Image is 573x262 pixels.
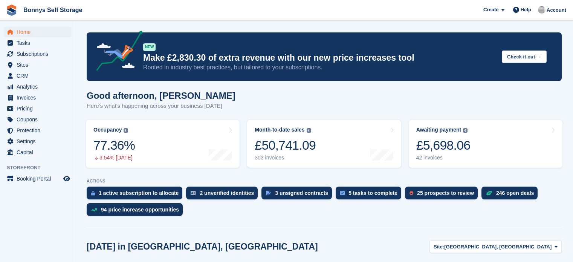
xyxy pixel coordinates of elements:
span: Home [17,27,62,37]
a: 5 tasks to complete [336,187,405,203]
p: Rooted in industry best practices, but tailored to your subscriptions. [143,63,496,72]
h2: [DATE] in [GEOGRAPHIC_DATA], [GEOGRAPHIC_DATA] [87,242,318,252]
img: icon-info-grey-7440780725fd019a000dd9b08b2336e03edf1995a4989e88bcd33f0948082b44.svg [124,128,128,133]
div: Month-to-date sales [255,127,304,133]
button: Site: [GEOGRAPHIC_DATA], [GEOGRAPHIC_DATA] [429,241,562,253]
div: 77.36% [93,138,135,153]
div: 5 tasks to complete [348,190,397,196]
span: Invoices [17,92,62,103]
span: Protection [17,125,62,136]
div: 3.54% [DATE] [93,155,135,161]
img: active_subscription_to_allocate_icon-d502201f5373d7db506a760aba3b589e785aa758c864c3986d89f69b8ff3... [91,191,95,196]
span: Analytics [17,81,62,92]
a: menu [4,147,71,158]
a: menu [4,125,71,136]
span: Settings [17,136,62,147]
a: menu [4,27,71,37]
div: 303 invoices [255,155,316,161]
img: contract_signature_icon-13c848040528278c33f63329250d36e43548de30e8caae1d1a13099fd9432cc5.svg [266,191,271,195]
a: Month-to-date sales £50,741.09 303 invoices [247,120,401,168]
img: stora-icon-8386f47178a22dfd0bd8f6a31ec36ba5ce8667c1dd55bd0f319d3a0aa187defe.svg [6,5,17,16]
span: Capital [17,147,62,158]
span: Coupons [17,114,62,125]
span: Subscriptions [17,49,62,59]
a: menu [4,92,71,103]
a: menu [4,103,71,114]
img: icon-info-grey-7440780725fd019a000dd9b08b2336e03edf1995a4989e88bcd33f0948082b44.svg [463,128,468,133]
div: 94 price increase opportunities [101,207,179,213]
a: menu [4,173,71,184]
div: 246 open deals [496,190,534,196]
p: Make £2,830.30 of extra revenue with our new price increases tool [143,52,496,63]
img: icon-info-grey-7440780725fd019a000dd9b08b2336e03edf1995a4989e88bcd33f0948082b44.svg [307,128,311,133]
div: 2 unverified identities [200,190,254,196]
div: £50,741.09 [255,138,316,153]
div: 1 active subscription to allocate [99,190,179,196]
a: menu [4,114,71,125]
span: Create [483,6,498,14]
a: Preview store [62,174,71,183]
a: 3 unsigned contracts [261,187,336,203]
p: ACTIONS [87,179,562,184]
a: menu [4,136,71,147]
span: Storefront [7,164,75,172]
div: £5,698.06 [416,138,471,153]
h1: Good afternoon, [PERSON_NAME] [87,90,235,101]
img: task-75834270c22a3079a89374b754ae025e5fb1db73e45f91037f5363f120a921f8.svg [340,191,345,195]
span: CRM [17,70,62,81]
button: Check it out → [502,51,547,63]
div: 3 unsigned contracts [275,190,328,196]
img: price_increase_opportunities-93ffe204e8149a01c8c9dc8f82e8f89637d9d84a8eef4429ea346261dce0b2c0.svg [91,208,97,211]
a: 2 unverified identities [186,187,261,203]
a: Awaiting payment £5,698.06 42 invoices [409,120,562,168]
div: Occupancy [93,127,122,133]
p: Here's what's happening across your business [DATE] [87,102,235,110]
a: menu [4,60,71,70]
img: James Bonny [538,6,545,14]
div: 42 invoices [416,155,471,161]
span: Account [547,6,566,14]
a: menu [4,49,71,59]
div: Awaiting payment [416,127,461,133]
span: Pricing [17,103,62,114]
span: Booking Portal [17,173,62,184]
a: menu [4,38,71,48]
div: NEW [143,43,156,51]
img: deal-1b604bf984904fb50ccaf53a9ad4b4a5d6e5aea283cecdc64d6e3604feb123c2.svg [486,190,492,196]
a: 246 open deals [481,187,541,203]
a: 94 price increase opportunities [87,203,186,220]
a: Bonnys Self Storage [20,4,85,16]
div: 25 prospects to review [417,190,474,196]
a: menu [4,70,71,81]
span: Help [521,6,531,14]
span: Tasks [17,38,62,48]
a: 25 prospects to review [405,187,481,203]
span: [GEOGRAPHIC_DATA], [GEOGRAPHIC_DATA] [444,243,552,251]
img: verify_identity-adf6edd0f0f0b5bbfe63781bf79b02c33cf7c696d77639b501bdc392416b5a36.svg [191,191,196,195]
span: Site: [434,243,444,251]
img: prospect-51fa495bee0391a8d652442698ab0144808aea92771e9ea1ae160a38d050c398.svg [410,191,413,195]
span: Sites [17,60,62,70]
a: Occupancy 77.36% 3.54% [DATE] [86,120,240,168]
a: menu [4,81,71,92]
a: 1 active subscription to allocate [87,187,186,203]
img: price-adjustments-announcement-icon-8257ccfd72463d97f412b2fc003d46551f7dbcb40ab6d574587a9cd5c0d94... [90,31,143,74]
